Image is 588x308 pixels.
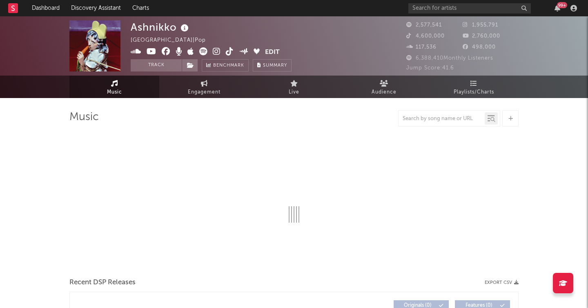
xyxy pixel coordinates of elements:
div: [GEOGRAPHIC_DATA] | Pop [131,36,215,45]
span: 498,000 [463,45,496,50]
span: Engagement [188,87,220,97]
button: Edit [265,47,280,58]
a: Playlists/Charts [429,76,519,98]
input: Search for artists [408,3,531,13]
span: Audience [372,87,396,97]
span: Live [289,87,299,97]
div: 99 + [557,2,567,8]
button: Track [131,59,182,71]
span: Playlists/Charts [454,87,494,97]
span: Music [107,87,122,97]
span: 117,536 [406,45,437,50]
button: Export CSV [485,280,519,285]
span: 2,760,000 [463,33,500,39]
span: 6,388,410 Monthly Listeners [406,56,493,61]
input: Search by song name or URL [399,116,485,122]
span: Recent DSP Releases [69,278,136,288]
span: Features ( 0 ) [460,303,498,308]
span: Originals ( 0 ) [399,303,437,308]
a: Benchmark [202,59,249,71]
span: Summary [263,63,287,68]
a: Music [69,76,159,98]
a: Audience [339,76,429,98]
span: 2,577,541 [406,22,442,28]
button: 99+ [555,5,560,11]
span: 1,955,791 [463,22,498,28]
a: Live [249,76,339,98]
button: Summary [253,59,292,71]
a: Engagement [159,76,249,98]
div: Ashnikko [131,20,191,34]
span: Jump Score: 41.6 [406,65,454,71]
span: Benchmark [213,61,244,71]
span: 4,600,000 [406,33,445,39]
